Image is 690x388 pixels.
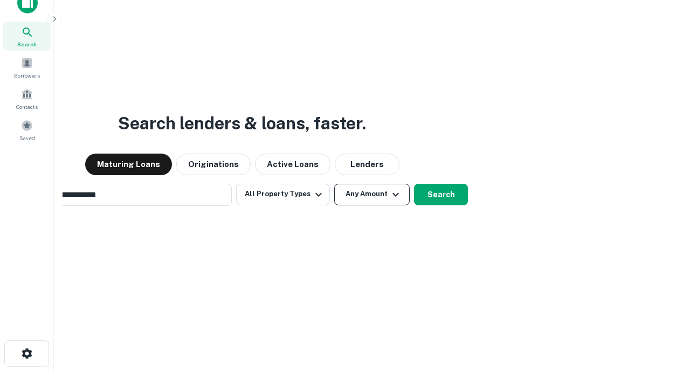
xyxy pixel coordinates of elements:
a: Saved [3,115,51,144]
button: Maturing Loans [85,154,172,175]
span: Contacts [16,102,38,111]
button: Lenders [335,154,399,175]
a: Contacts [3,84,51,113]
button: Originations [176,154,251,175]
span: Search [17,40,37,48]
iframe: Chat Widget [636,302,690,354]
h3: Search lenders & loans, faster. [118,110,366,136]
button: Active Loans [255,154,330,175]
a: Search [3,22,51,51]
button: Any Amount [334,184,410,205]
a: Borrowers [3,53,51,82]
span: Saved [19,134,35,142]
span: Borrowers [14,71,40,80]
button: All Property Types [236,184,330,205]
button: Search [414,184,468,205]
